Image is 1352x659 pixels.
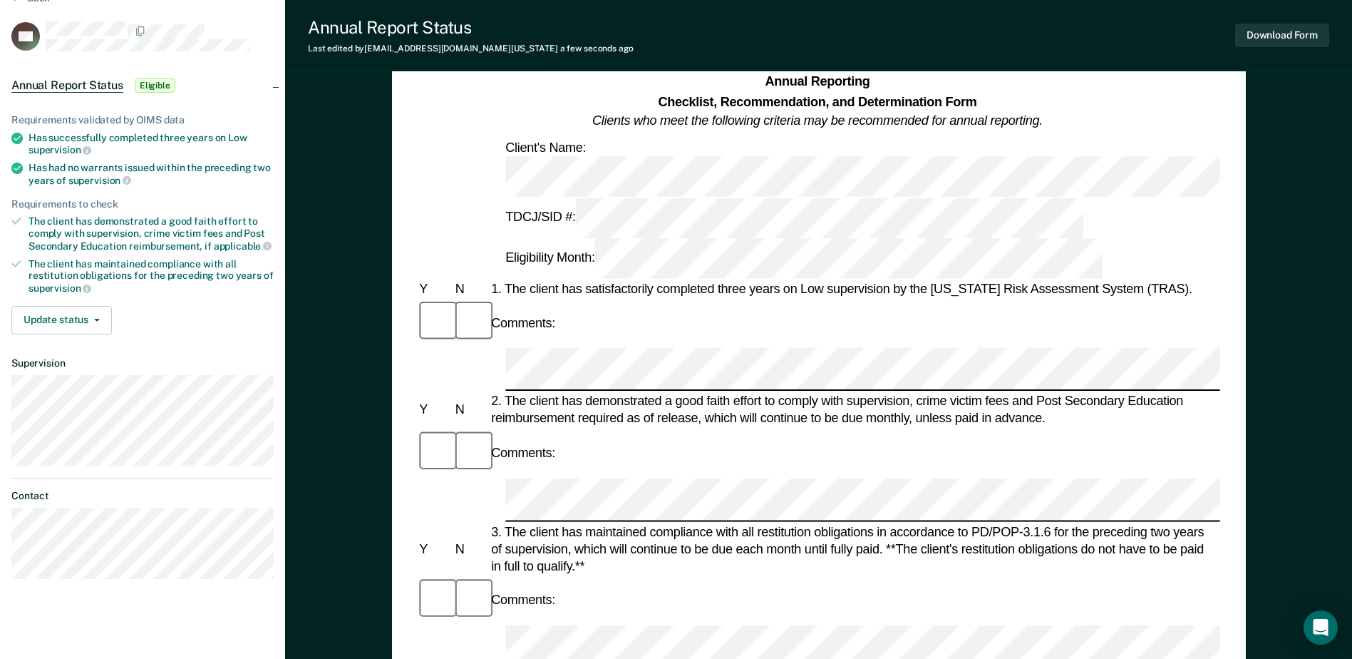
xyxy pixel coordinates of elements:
div: Has successfully completed three years on Low [29,132,274,156]
div: Annual Report Status [308,17,634,38]
div: The client has maintained compliance with all restitution obligations for the preceding two years of [29,258,274,295]
div: N [452,402,487,419]
button: Update status [11,306,112,334]
div: N [452,280,487,297]
div: Comments: [488,591,558,608]
div: 1. The client has satisfactorily completed three years on Low supervision by the [US_STATE] Risk ... [488,280,1219,297]
div: Eligibility Month: [502,238,1105,279]
div: Requirements validated by OIMS data [11,114,274,126]
button: Download Form [1235,24,1329,47]
div: Y [416,280,452,297]
span: supervision [29,282,91,294]
span: Eligible [135,78,175,93]
span: supervision [68,175,131,186]
strong: Annual Reporting [765,75,869,89]
div: Comments: [488,444,558,461]
dt: Contact [11,490,274,502]
div: Y [416,402,452,419]
em: Clients who meet the following criteria may be recommended for annual reporting. [592,113,1043,128]
div: Y [416,541,452,558]
div: Last edited by [EMAIL_ADDRESS][DOMAIN_NAME][US_STATE] [308,44,634,53]
div: N [452,541,487,558]
span: applicable [214,240,272,252]
div: Has had no warrants issued within the preceding two years of [29,162,274,186]
div: Comments: [488,315,558,332]
div: 2. The client has demonstrated a good faith effort to comply with supervision, crime victim fees ... [488,393,1219,427]
div: Requirements to check [11,198,274,210]
div: 3. The client has maintained compliance with all restitution obligations in accordance to PD/POP-... [488,523,1219,575]
strong: Checklist, Recommendation, and Determination Form [658,94,976,108]
dt: Supervision [11,357,274,369]
div: The client has demonstrated a good faith effort to comply with supervision, crime victim fees and... [29,215,274,252]
span: supervision [29,144,91,155]
div: TDCJ/SID #: [502,198,1085,238]
span: a few seconds ago [560,44,634,53]
span: Annual Report Status [11,78,123,93]
div: Open Intercom Messenger [1304,611,1338,645]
